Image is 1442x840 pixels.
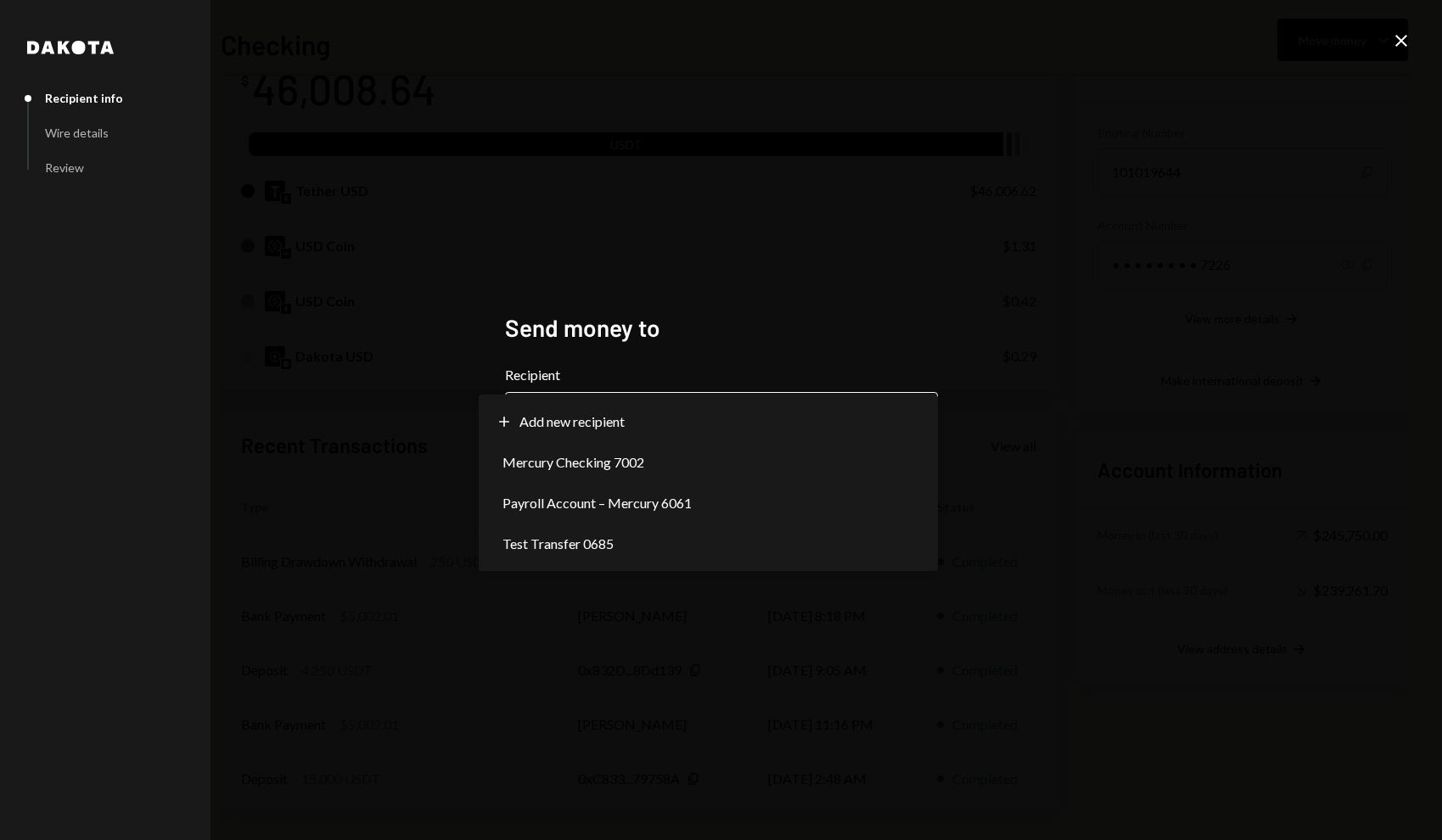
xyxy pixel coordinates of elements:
label: Recipient [505,365,938,385]
div: Wire details [45,126,109,140]
span: Payroll Account – Mercury 6061 [502,493,692,513]
button: Recipient [505,392,938,440]
h2: Send money to [505,311,938,344]
span: Test Transfer 0685 [502,534,614,554]
div: Review [45,160,84,175]
span: Add new recipient [519,412,625,432]
div: Recipient info [45,91,123,105]
span: Mercury Checking 7002 [502,452,644,473]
